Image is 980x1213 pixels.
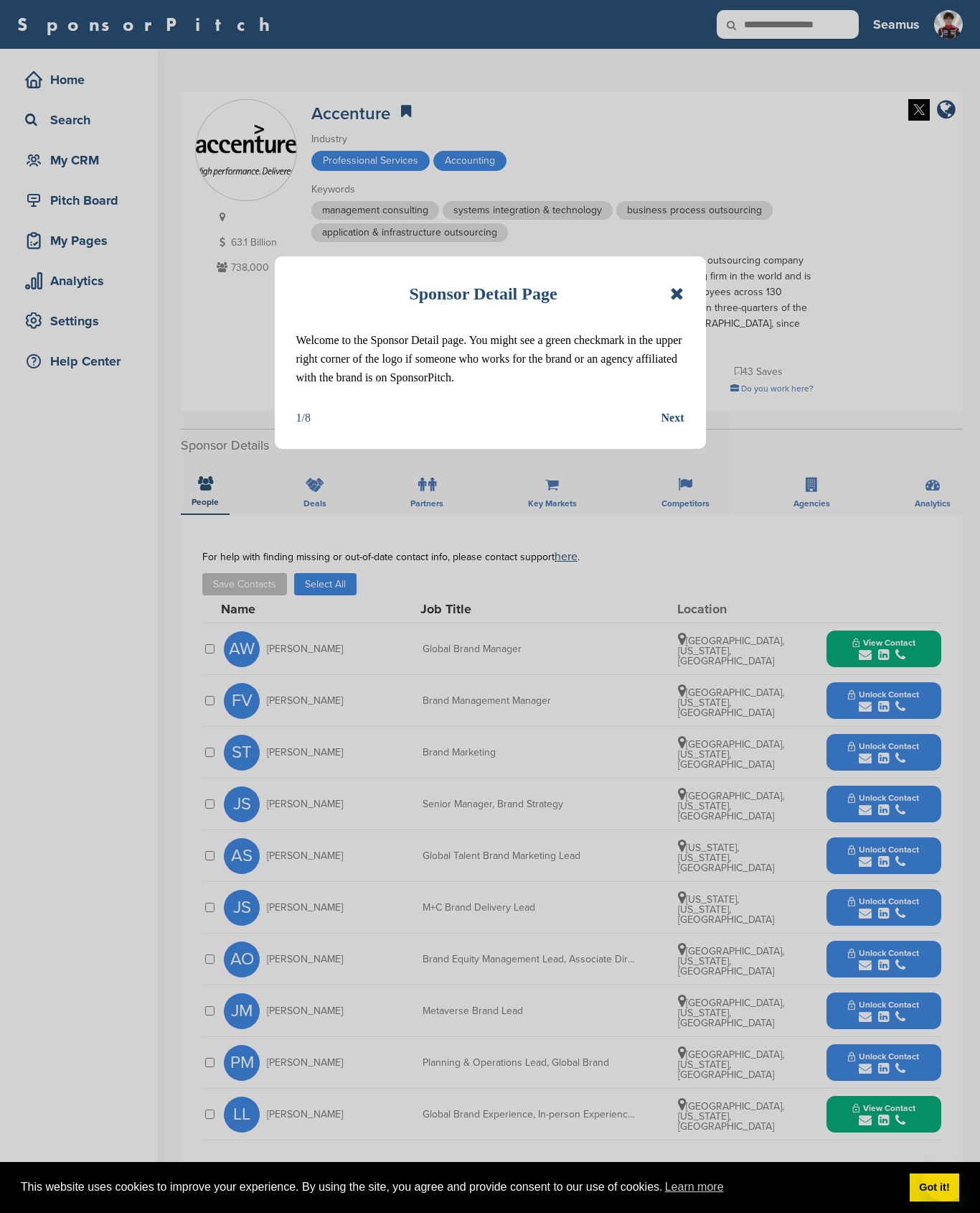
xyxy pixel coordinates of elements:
p: Welcome to the Sponsor Detail page. You might see a green checkmark in the upper right corner of ... [296,331,684,387]
a: learn more about cookies [663,1176,726,1198]
div: 1/8 [296,409,311,427]
button: Next [661,409,684,427]
iframe: Button to launch messaging window [923,1156,969,1202]
a: dismiss cookie message [910,1174,959,1202]
span: This website uses cookies to improve your experience. By using the site, you agree and provide co... [21,1176,898,1198]
h1: Sponsor Detail Page [409,278,557,310]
